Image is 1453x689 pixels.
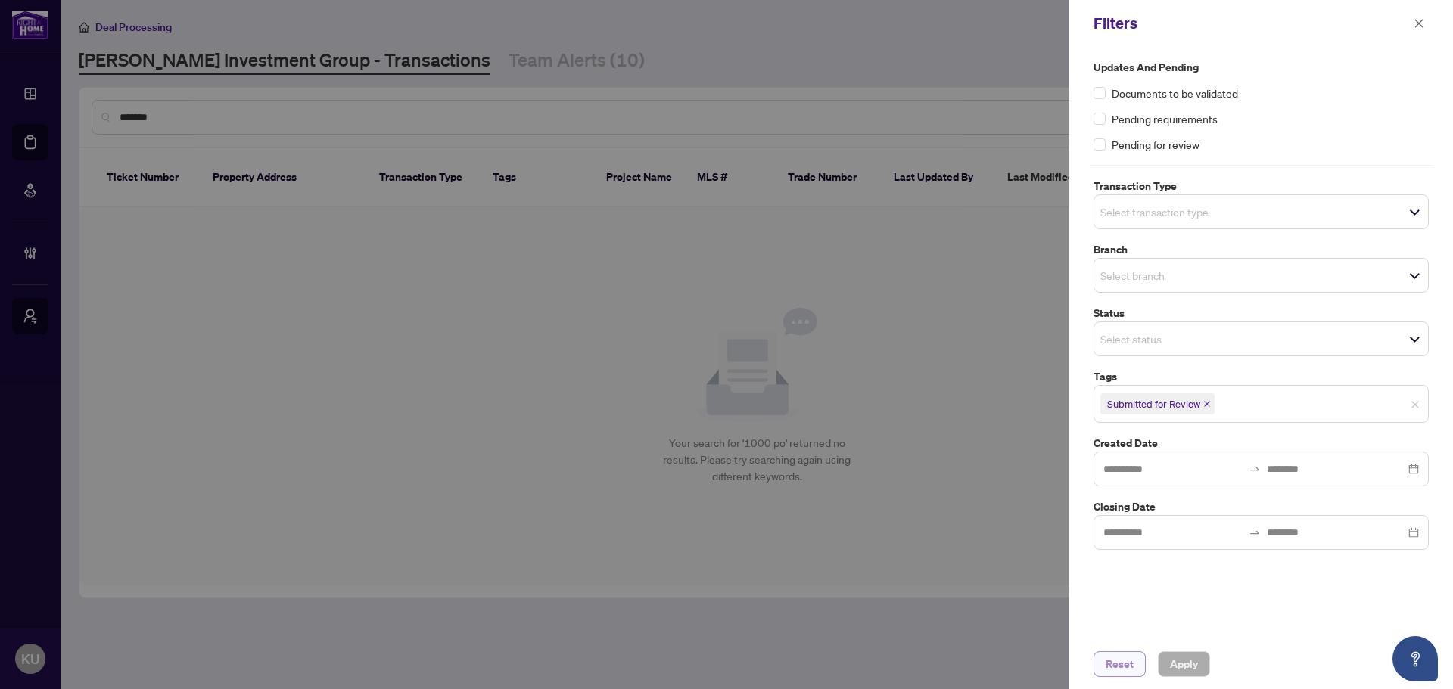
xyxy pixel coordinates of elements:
[1094,368,1429,385] label: Tags
[1249,463,1261,475] span: swap-right
[1112,110,1218,127] span: Pending requirements
[1411,400,1420,409] span: close
[1094,498,1429,515] label: Closing Date
[1106,652,1134,676] span: Reset
[1107,396,1200,411] span: Submitted for Review
[1094,12,1409,35] div: Filters
[1249,526,1261,538] span: swap-right
[1112,85,1238,101] span: Documents to be validated
[1158,651,1210,677] button: Apply
[1094,651,1146,677] button: Reset
[1100,393,1215,414] span: Submitted for Review
[1392,636,1438,681] button: Open asap
[1249,463,1261,475] span: to
[1112,136,1199,153] span: Pending for review
[1414,18,1424,29] span: close
[1249,526,1261,538] span: to
[1094,305,1429,321] label: Status
[1094,435,1429,452] label: Created Date
[1094,178,1429,194] label: Transaction Type
[1203,400,1211,408] span: close
[1094,59,1429,76] label: Updates and Pending
[1094,241,1429,258] label: Branch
